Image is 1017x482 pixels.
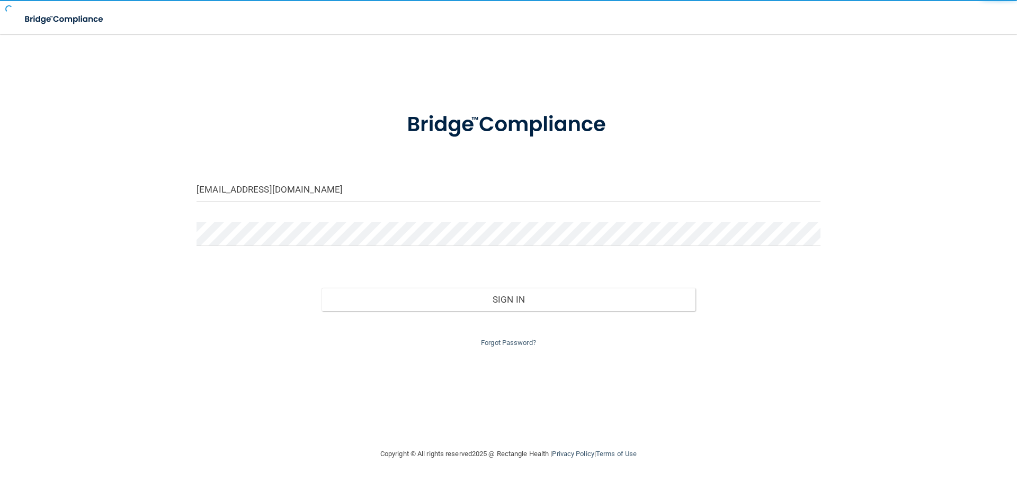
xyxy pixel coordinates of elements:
div: Copyright © All rights reserved 2025 @ Rectangle Health | | [315,437,702,471]
iframe: Drift Widget Chat Controller [834,407,1004,449]
img: bridge_compliance_login_screen.278c3ca4.svg [385,97,632,152]
a: Forgot Password? [481,339,536,347]
input: Email [197,178,820,202]
img: bridge_compliance_login_screen.278c3ca4.svg [16,8,113,30]
a: Privacy Policy [552,450,594,458]
a: Terms of Use [596,450,637,458]
button: Sign In [322,288,696,311]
